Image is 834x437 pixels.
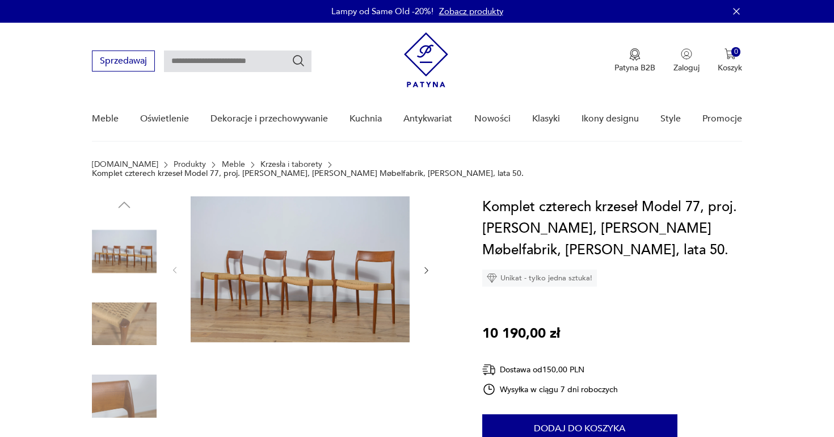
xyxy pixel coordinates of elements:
[349,97,382,141] a: Kuchnia
[673,62,700,73] p: Zaloguj
[614,48,655,73] a: Ikona medaluPatyna B2B
[92,51,155,72] button: Sprzedawaj
[191,196,410,342] img: Zdjęcie produktu Komplet czterech krzeseł Model 77, proj. Niels O. Møller, J.L Møllers Møbelfabri...
[92,97,119,141] a: Meble
[482,270,597,287] div: Unikat - tylko jedna sztuka!
[92,292,157,356] img: Zdjęcie produktu Komplet czterech krzeseł Model 77, proj. Niels O. Møller, J.L Møllers Møbelfabri...
[482,363,496,377] img: Ikona dostawy
[222,160,245,169] a: Meble
[404,32,448,87] img: Patyna - sklep z meblami i dekoracjami vintage
[482,323,560,344] p: 10 190,00 zł
[331,6,433,17] p: Lampy od Same Old -20%!
[474,97,511,141] a: Nowości
[292,54,305,68] button: Szukaj
[487,273,497,283] img: Ikona diamentu
[532,97,560,141] a: Klasyki
[260,160,322,169] a: Krzesła i taborety
[210,97,328,141] a: Dekoracje i przechowywanie
[140,97,189,141] a: Oświetlenie
[731,47,741,57] div: 0
[629,48,641,61] img: Ikona medalu
[92,58,155,66] a: Sprzedawaj
[92,364,157,428] img: Zdjęcie produktu Komplet czterech krzeseł Model 77, proj. Niels O. Møller, J.L Møllers Møbelfabri...
[92,219,157,284] img: Zdjęcie produktu Komplet czterech krzeseł Model 77, proj. Niels O. Møller, J.L Møllers Møbelfabri...
[482,363,618,377] div: Dostawa od 150,00 PLN
[92,160,158,169] a: [DOMAIN_NAME]
[582,97,639,141] a: Ikony designu
[725,48,736,60] img: Ikona koszyka
[660,97,681,141] a: Style
[439,6,503,17] a: Zobacz produkty
[718,62,742,73] p: Koszyk
[718,48,742,73] button: 0Koszyk
[482,196,743,261] h1: Komplet czterech krzeseł Model 77, proj. [PERSON_NAME], [PERSON_NAME] Møbelfabrik, [PERSON_NAME],...
[482,383,618,396] div: Wysyłka w ciągu 7 dni roboczych
[702,97,742,141] a: Promocje
[614,62,655,73] p: Patyna B2B
[92,169,524,178] p: Komplet czterech krzeseł Model 77, proj. [PERSON_NAME], [PERSON_NAME] Møbelfabrik, [PERSON_NAME],...
[614,48,655,73] button: Patyna B2B
[174,160,206,169] a: Produkty
[403,97,452,141] a: Antykwariat
[673,48,700,73] button: Zaloguj
[681,48,692,60] img: Ikonka użytkownika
